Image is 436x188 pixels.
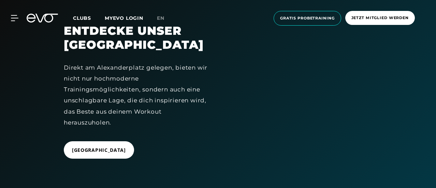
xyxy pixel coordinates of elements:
[64,24,208,52] h2: ENTDECKE UNSER [GEOGRAPHIC_DATA]
[73,15,91,21] span: Clubs
[157,15,164,21] span: en
[72,146,126,154] span: [GEOGRAPHIC_DATA]
[351,15,409,21] span: Jetzt Mitglied werden
[280,15,335,21] span: Gratis Probetraining
[343,11,417,26] a: Jetzt Mitglied werden
[73,15,105,21] a: Clubs
[105,15,143,21] a: MYEVO LOGIN
[157,14,173,22] a: en
[272,11,343,26] a: Gratis Probetraining
[64,62,208,128] div: Direkt am Alexanderplatz gelegen, bieten wir nicht nur hochmoderne Trainingsmöglichkeiten, sonder...
[64,136,137,164] a: [GEOGRAPHIC_DATA]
